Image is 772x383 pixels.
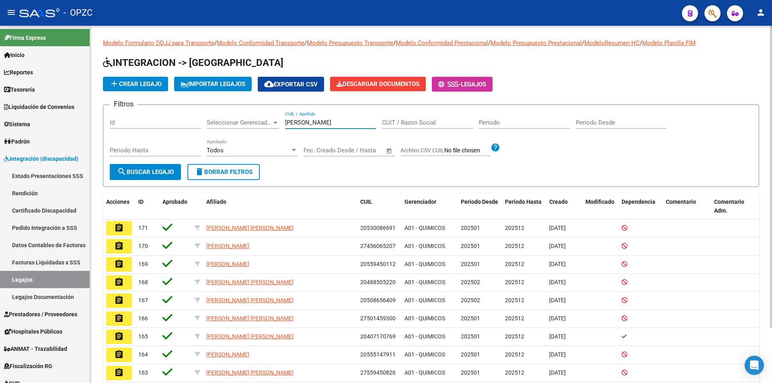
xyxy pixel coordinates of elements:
span: [DATE] [549,297,566,303]
span: [DATE] [549,369,566,376]
span: 202502 [461,297,480,303]
span: A01 - QUIMICOS [404,315,445,322]
mat-icon: search [117,167,127,176]
span: IMPORTAR LEGAJOS [181,80,245,88]
span: 165 [138,333,148,340]
span: 202501 [461,351,480,358]
span: 20508656409 [360,297,396,303]
span: [DATE] [549,261,566,267]
span: Comentario Adm. [714,199,744,214]
span: 27456065207 [360,243,396,249]
span: Aprobado [162,199,187,205]
span: Periodo Desde [461,199,498,205]
span: 20530086691 [360,225,396,231]
mat-icon: assignment [114,223,124,233]
span: 202512 [505,243,524,249]
span: Tesorería [4,85,35,94]
span: Dependencia [622,199,655,205]
mat-icon: assignment [114,313,124,323]
span: Inicio [4,51,25,59]
datatable-header-cell: Comentario [663,193,711,220]
input: Fecha fin [343,147,382,154]
a: Modelo Planilla FIM [642,39,696,47]
span: 202512 [505,279,524,285]
input: Archivo CSV CUIL [444,147,491,154]
span: 202501 [461,225,480,231]
span: ID [138,199,144,205]
span: Crear Legajo [109,80,162,88]
span: 202512 [505,261,524,267]
datatable-header-cell: Modificado [582,193,618,220]
mat-icon: assignment [114,350,124,359]
mat-icon: person [756,8,766,17]
span: Liquidación de Convenios [4,102,74,111]
span: 202501 [461,315,480,322]
span: Exportar CSV [264,81,318,88]
a: Modelo Presupuesto Transporte [307,39,393,47]
datatable-header-cell: Acciones [103,193,135,220]
datatable-header-cell: Dependencia [618,193,663,220]
span: Integración (discapacidad) [4,154,78,163]
span: 163 [138,369,148,376]
mat-icon: assignment [114,332,124,341]
span: Seleccionar Gerenciador [207,119,272,126]
span: [PERSON_NAME] [206,351,249,358]
mat-icon: assignment [114,241,124,251]
span: 27501459300 [360,315,396,322]
span: A01 - QUIMICOS [404,243,445,249]
span: Afiliado [206,199,226,205]
span: 202512 [505,351,524,358]
span: [DATE] [549,279,566,285]
span: 202512 [505,297,524,303]
input: Fecha inicio [304,147,336,154]
span: Acciones [106,199,129,205]
span: [PERSON_NAME] [PERSON_NAME] [206,315,294,322]
mat-icon: delete [195,167,204,176]
button: Borrar Filtros [187,164,260,180]
mat-icon: help [491,143,500,152]
span: 170 [138,243,148,249]
datatable-header-cell: ID [135,193,159,220]
span: Sistema [4,120,30,129]
span: - OPZC [64,4,92,22]
span: [PERSON_NAME] [PERSON_NAME] [206,225,294,231]
span: [PERSON_NAME] [PERSON_NAME] [206,279,294,285]
datatable-header-cell: Gerenciador [401,193,458,220]
span: [PERSON_NAME] [206,261,249,267]
span: 202512 [505,369,524,376]
mat-icon: add [109,79,119,88]
span: 171 [138,225,148,231]
div: Open Intercom Messenger [745,356,764,375]
datatable-header-cell: Aprobado [159,193,191,220]
h3: Filtros [110,98,138,110]
span: [PERSON_NAME] [PERSON_NAME] [206,297,294,303]
span: A01 - QUIMICOS [404,261,445,267]
span: ANMAT - Trazabilidad [4,344,67,353]
button: IMPORTAR LEGAJOS [174,77,252,91]
span: 169 [138,261,148,267]
span: Gerenciador [404,199,436,205]
span: [PERSON_NAME] [PERSON_NAME] [206,369,294,376]
span: Legajos [461,81,486,88]
button: Exportar CSV [258,77,324,92]
mat-icon: assignment [114,295,124,305]
a: Modelo Conformidad Transporte [217,39,304,47]
span: [DATE] [549,315,566,322]
span: Todos [207,147,224,154]
a: Modelo Conformidad Prestacional [396,39,488,47]
span: Descargar Documentos [337,80,419,88]
span: 202512 [505,225,524,231]
span: 168 [138,279,148,285]
datatable-header-cell: Comentario Adm. [711,193,759,220]
span: A01 - QUIMICOS [404,369,445,376]
span: 202512 [505,315,524,322]
button: Buscar Legajo [110,164,181,180]
mat-icon: menu [6,8,16,17]
span: Prestadores / Proveedores [4,310,77,319]
span: A01 - QUIMICOS [404,333,445,340]
a: ModeloResumen HC [584,39,640,47]
a: Modelo Formulario DDJJ para Transporte [103,39,214,47]
span: Hospitales Públicos [4,327,62,336]
button: Open calendar [385,146,394,156]
datatable-header-cell: Creado [546,193,582,220]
